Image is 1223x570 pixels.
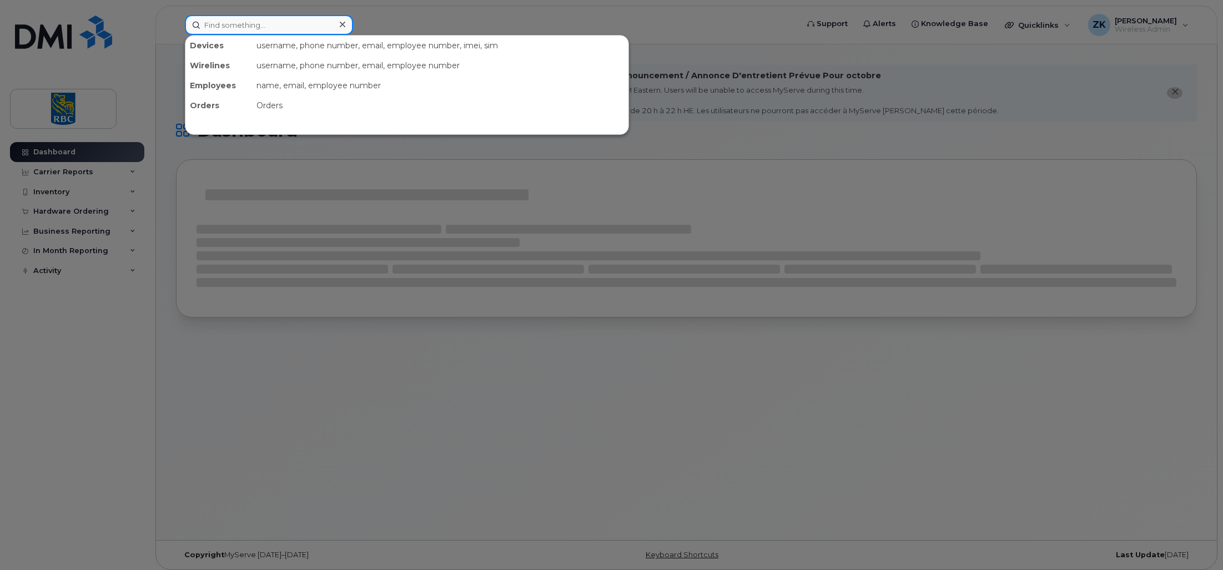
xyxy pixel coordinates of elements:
div: Orders [185,95,252,115]
div: username, phone number, email, employee number, imei, sim [252,36,628,56]
div: Employees [185,75,252,95]
div: username, phone number, email, employee number [252,56,628,75]
div: Orders [252,95,628,115]
div: name, email, employee number [252,75,628,95]
div: Devices [185,36,252,56]
div: Wirelines [185,56,252,75]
